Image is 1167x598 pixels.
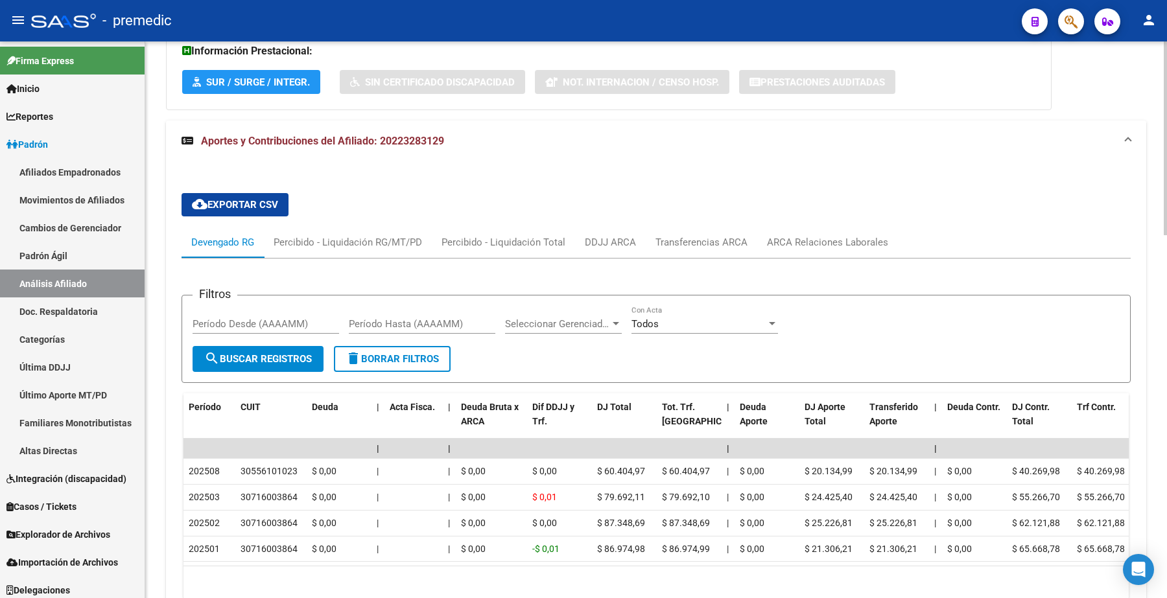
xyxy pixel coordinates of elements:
[657,393,722,450] datatable-header-cell: Tot. Trf. Bruto
[869,492,917,502] span: $ 24.425,40
[346,351,361,366] mat-icon: delete
[740,518,764,528] span: $ 0,00
[947,518,972,528] span: $ 0,00
[662,492,710,502] span: $ 79.692,10
[942,393,1007,450] datatable-header-cell: Deuda Contr.
[934,443,937,454] span: |
[864,393,929,450] datatable-header-cell: Transferido Aporte
[340,70,525,94] button: Sin Certificado Discapacidad
[947,402,1000,412] span: Deuda Contr.
[532,492,557,502] span: $ 0,01
[655,235,748,249] div: Transferencias ARCA
[727,466,729,476] span: |
[312,544,336,554] span: $ 0,00
[235,393,307,450] datatable-header-cell: CUIT
[6,555,118,569] span: Importación de Archivos
[6,472,126,486] span: Integración (discapacidad)
[448,402,451,412] span: |
[241,542,298,557] div: 30716003864
[929,393,942,450] datatable-header-cell: |
[1141,12,1157,28] mat-icon: person
[805,544,853,554] span: $ 21.306,21
[869,544,917,554] span: $ 21.306,21
[563,76,719,88] span: Not. Internacion / Censo Hosp.
[461,492,486,502] span: $ 0,00
[597,402,631,412] span: DJ Total
[461,544,486,554] span: $ 0,00
[934,466,936,476] span: |
[947,492,972,502] span: $ 0,00
[312,518,336,528] span: $ 0,00
[1012,466,1060,476] span: $ 40.269,98
[377,518,379,528] span: |
[182,42,1035,60] h3: Información Prestacional:
[585,235,636,249] div: DDJJ ARCA
[662,518,710,528] span: $ 87.348,69
[448,544,450,554] span: |
[448,492,450,502] span: |
[532,518,557,528] span: $ 0,00
[189,492,220,502] span: 202503
[527,393,592,450] datatable-header-cell: Dif DDJJ y Trf.
[365,76,515,88] span: Sin Certificado Discapacidad
[1077,402,1116,412] span: Trf Contr.
[592,393,657,450] datatable-header-cell: DJ Total
[241,516,298,531] div: 30716003864
[206,76,310,88] span: SUR / SURGE / INTEGR.
[6,54,74,68] span: Firma Express
[934,492,936,502] span: |
[1012,544,1060,554] span: $ 65.668,78
[1077,492,1125,502] span: $ 55.266,70
[662,402,750,427] span: Tot. Trf. [GEOGRAPHIC_DATA]
[934,518,936,528] span: |
[597,466,645,476] span: $ 60.404,97
[727,492,729,502] span: |
[1012,492,1060,502] span: $ 55.266,70
[193,346,324,372] button: Buscar Registros
[6,500,77,514] span: Casos / Tickets
[740,466,764,476] span: $ 0,00
[390,402,435,412] span: Acta Fisca.
[869,518,917,528] span: $ 25.226,81
[535,70,729,94] button: Not. Internacion / Censo Hosp.
[727,443,729,454] span: |
[192,196,207,212] mat-icon: cloud_download
[1077,466,1125,476] span: $ 40.269,98
[456,393,527,450] datatable-header-cell: Deuda Bruta x ARCA
[1072,393,1137,450] datatable-header-cell: Trf Contr.
[183,393,235,450] datatable-header-cell: Período
[189,518,220,528] span: 202502
[631,318,659,330] span: Todos
[947,544,972,554] span: $ 0,00
[461,402,519,427] span: Deuda Bruta x ARCA
[448,518,450,528] span: |
[799,393,864,450] datatable-header-cell: DJ Aporte Total
[735,393,799,450] datatable-header-cell: Deuda Aporte
[727,402,729,412] span: |
[805,518,853,528] span: $ 25.226,81
[191,235,254,249] div: Devengado RG
[201,135,444,147] span: Aportes y Contribuciones del Afiliado: 20223283129
[805,466,853,476] span: $ 20.134,99
[443,393,456,450] datatable-header-cell: |
[869,466,917,476] span: $ 20.134,99
[384,393,443,450] datatable-header-cell: Acta Fisca.
[727,544,729,554] span: |
[805,402,845,427] span: DJ Aporte Total
[739,70,895,94] button: Prestaciones Auditadas
[10,12,26,28] mat-icon: menu
[767,235,888,249] div: ARCA Relaciones Laborales
[204,353,312,365] span: Buscar Registros
[274,235,422,249] div: Percibido - Liquidación RG/MT/PD
[947,466,972,476] span: $ 0,00
[448,443,451,454] span: |
[6,527,110,542] span: Explorador de Archivos
[805,492,853,502] span: $ 24.425,40
[377,443,379,454] span: |
[934,402,937,412] span: |
[166,121,1146,162] mat-expansion-panel-header: Aportes y Contribuciones del Afiliado: 20223283129
[1077,544,1125,554] span: $ 65.668,78
[722,393,735,450] datatable-header-cell: |
[532,402,574,427] span: Dif DDJJ y Trf.
[312,402,338,412] span: Deuda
